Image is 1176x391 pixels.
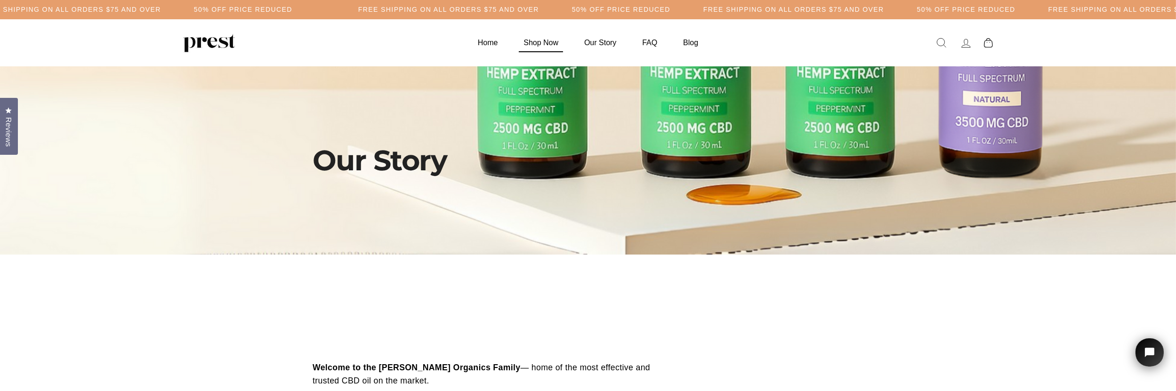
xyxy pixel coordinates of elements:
[466,33,710,52] ul: Primary
[630,33,669,52] a: FAQ
[358,6,539,14] h5: Free Shipping on all orders $75 and over
[917,6,1015,14] h5: 50% OFF PRICE REDUCED
[313,141,491,180] p: Our Story
[466,33,510,52] a: Home
[1123,325,1176,391] iframe: Tidio Chat
[2,117,15,147] span: Reviews
[572,6,670,14] h5: 50% OFF PRICE REDUCED
[703,6,884,14] h5: Free Shipping on all orders $75 and over
[183,33,235,52] img: PREST ORGANICS
[671,33,710,52] a: Blog
[194,6,292,14] h5: 50% OFF PRICE REDUCED
[313,361,676,387] p: — home of the most effective and trusted CBD oil on the market.
[512,33,570,52] a: Shop Now
[313,363,521,372] strong: Welcome to the [PERSON_NAME] Organics Family
[572,33,628,52] a: Our Story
